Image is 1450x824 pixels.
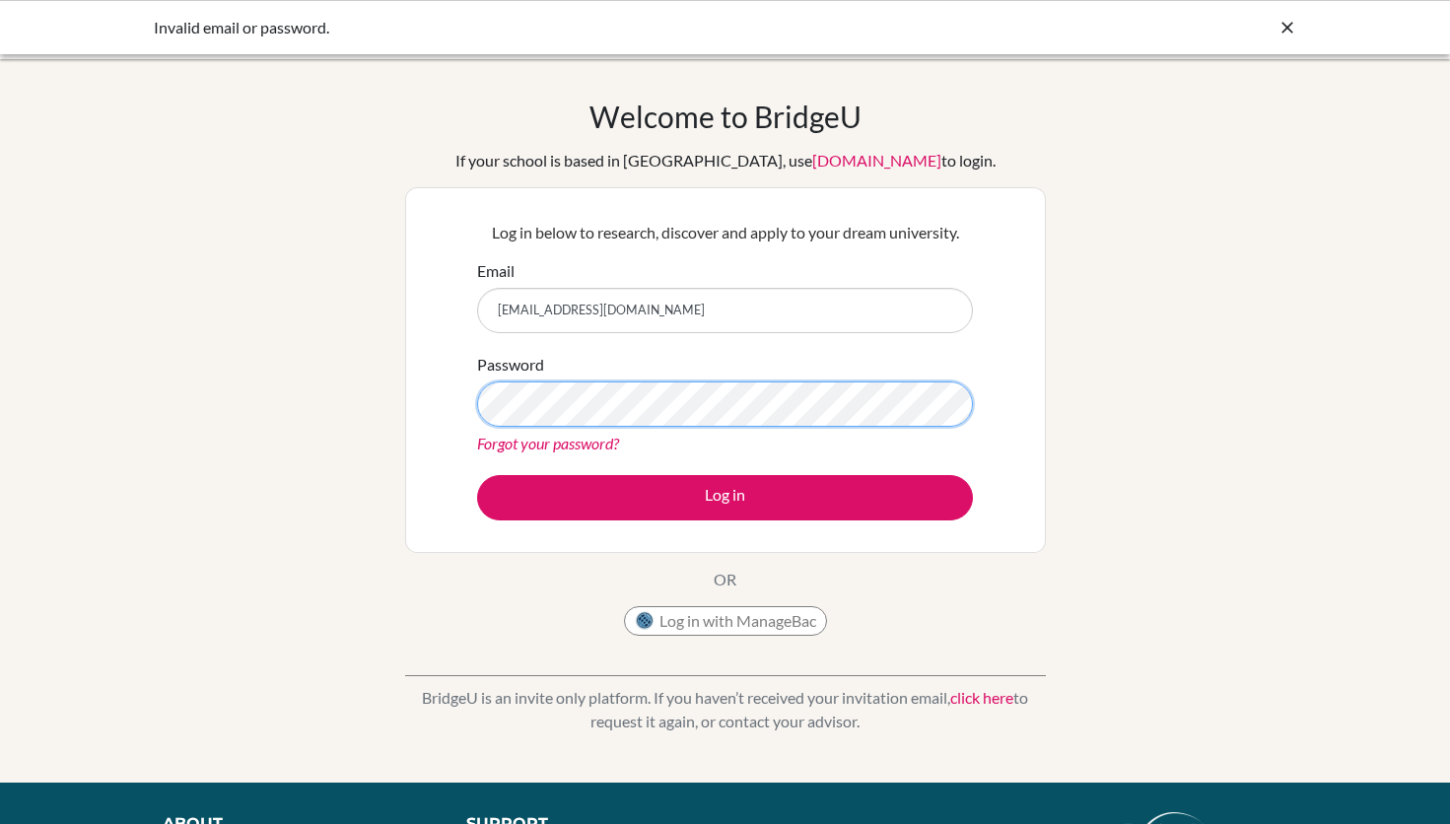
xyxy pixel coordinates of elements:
[624,606,827,636] button: Log in with ManageBac
[477,221,973,244] p: Log in below to research, discover and apply to your dream university.
[477,434,619,452] a: Forgot your password?
[589,99,862,134] h1: Welcome to BridgeU
[455,149,996,172] div: If your school is based in [GEOGRAPHIC_DATA], use to login.
[477,259,515,283] label: Email
[812,151,941,170] a: [DOMAIN_NAME]
[405,686,1046,733] p: BridgeU is an invite only platform. If you haven’t received your invitation email, to request it ...
[477,475,973,520] button: Log in
[477,353,544,377] label: Password
[950,688,1013,707] a: click here
[714,568,736,591] p: OR
[154,16,1001,39] div: Invalid email or password.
